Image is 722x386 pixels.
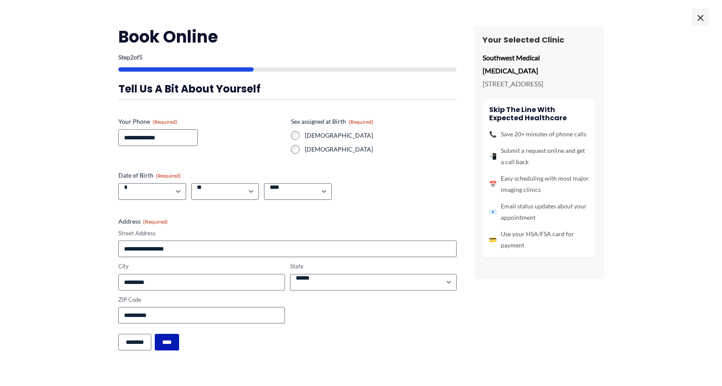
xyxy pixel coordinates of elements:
[153,119,177,125] span: (Required)
[305,145,457,154] label: [DEMOGRAPHIC_DATA]
[349,119,373,125] span: (Required)
[489,228,589,251] li: Use your HSA/FSA card for payment
[156,172,181,179] span: (Required)
[483,77,595,90] p: [STREET_ADDRESS]
[483,35,595,45] h3: Your Selected Clinic
[489,145,589,168] li: Submit a request online and get a call back
[692,9,709,26] span: ×
[118,229,457,238] label: Street Address
[305,131,457,140] label: [DEMOGRAPHIC_DATA]
[489,178,497,190] span: 📅
[139,53,143,61] span: 5
[290,262,457,271] label: State
[489,201,589,223] li: Email status updates about your appointment
[489,151,497,162] span: 📲
[118,296,285,304] label: ZIP Code
[489,173,589,195] li: Easy scheduling with most major imaging clinics
[130,53,134,61] span: 2
[118,171,181,180] legend: Date of Birth
[118,26,457,47] h2: Book Online
[483,51,595,77] p: Southwest Medical [MEDICAL_DATA]
[489,129,589,140] li: Save 20+ minutes of phone calls
[118,82,457,96] h3: Tell us a bit about yourself
[489,234,497,245] span: 💳
[489,106,589,122] h4: Skip the line with Expected Healthcare
[118,217,168,226] legend: Address
[291,117,373,126] legend: Sex assigned at Birth
[118,117,284,126] label: Your Phone
[118,262,285,271] label: City
[143,218,168,225] span: (Required)
[118,54,457,60] p: Step of
[489,129,497,140] span: 📞
[489,206,497,218] span: 📧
